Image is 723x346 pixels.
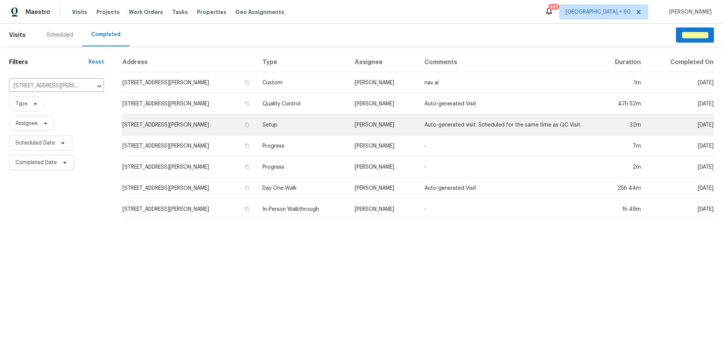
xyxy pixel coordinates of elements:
[418,93,596,114] td: Auto-generated Visit
[596,178,647,199] td: 25h 44m
[256,157,349,178] td: Progress
[676,27,714,43] button: Schedule
[96,8,120,16] span: Projects
[566,8,631,16] span: [GEOGRAPHIC_DATA] + 60
[349,93,418,114] td: [PERSON_NAME]
[88,58,104,66] div: Reset
[94,81,105,91] button: Open
[647,178,714,199] td: [DATE]
[418,178,596,199] td: Auto-generated Visit
[122,114,256,136] td: [STREET_ADDRESS][PERSON_NAME]
[666,8,712,16] span: [PERSON_NAME]
[256,72,349,93] td: Custom
[122,52,256,72] th: Address
[596,93,647,114] td: 47h 52m
[682,32,708,38] em: Schedule
[418,52,596,72] th: Comments
[256,93,349,114] td: Quality Control
[15,100,27,108] span: Type
[418,72,596,93] td: nav ai
[647,72,714,93] td: [DATE]
[122,136,256,157] td: [STREET_ADDRESS][PERSON_NAME]
[9,27,26,43] span: Visits
[47,31,73,39] div: Scheduled
[647,93,714,114] td: [DATE]
[596,72,647,93] td: 1m
[596,199,647,220] td: 1h 49m
[122,157,256,178] td: [STREET_ADDRESS][PERSON_NAME]
[244,163,250,170] button: Copy Address
[172,9,188,15] span: Tasks
[256,136,349,157] td: Progress
[122,178,256,199] td: [STREET_ADDRESS][PERSON_NAME]
[244,100,250,107] button: Copy Address
[244,79,250,86] button: Copy Address
[122,72,256,93] td: [STREET_ADDRESS][PERSON_NAME]
[596,136,647,157] td: 7m
[15,139,55,147] span: Scheduled Date
[349,52,418,72] th: Assignee
[596,114,647,136] td: 32m
[418,136,596,157] td: -
[647,199,714,220] td: [DATE]
[244,142,250,149] button: Copy Address
[647,157,714,178] td: [DATE]
[647,52,714,72] th: Completed On
[26,8,50,16] span: Maestro
[122,93,256,114] td: [STREET_ADDRESS][PERSON_NAME]
[122,199,256,220] td: [STREET_ADDRESS][PERSON_NAME]
[256,114,349,136] td: Setup
[349,114,418,136] td: [PERSON_NAME]
[15,120,38,127] span: Assignee
[596,157,647,178] td: 2m
[349,72,418,93] td: [PERSON_NAME]
[349,136,418,157] td: [PERSON_NAME]
[9,80,83,92] input: Search for an address...
[418,157,596,178] td: -
[647,136,714,157] td: [DATE]
[197,8,226,16] span: Properties
[9,58,88,66] h1: Filters
[244,184,250,191] button: Copy Address
[235,8,284,16] span: Geo Assignments
[349,178,418,199] td: [PERSON_NAME]
[596,52,647,72] th: Duration
[349,157,418,178] td: [PERSON_NAME]
[91,31,120,38] div: Completed
[349,199,418,220] td: [PERSON_NAME]
[256,178,349,199] td: Day One Walk
[256,199,349,220] td: In-Person Walkthrough
[244,121,250,128] button: Copy Address
[418,114,596,136] td: Auto-generated visit. Scheduled for the same time as QC Visit.
[129,8,163,16] span: Work Orders
[418,199,596,220] td: -
[256,52,349,72] th: Type
[550,3,558,11] div: 632
[72,8,87,16] span: Visits
[15,159,57,166] span: Completed Date
[647,114,714,136] td: [DATE]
